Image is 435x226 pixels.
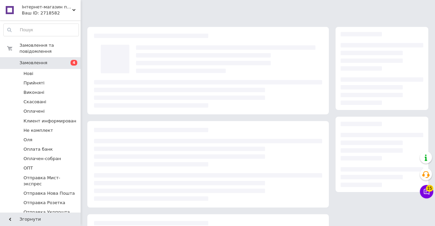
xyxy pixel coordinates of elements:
[24,190,75,196] span: Отправка Нова Пошта
[24,209,70,215] span: Отправка Укрпошта
[22,10,81,16] div: Ваш ID: 2718582
[19,60,47,66] span: Замовлення
[24,108,45,114] span: Оплачені
[24,200,65,206] span: Отправка Розетка
[24,99,46,105] span: Скасовані
[426,185,433,192] span: 15
[24,71,33,77] span: Нові
[19,42,81,54] span: Замовлення та повідомлення
[24,165,33,171] span: ОПТ
[24,89,44,96] span: Виконані
[71,60,77,66] span: 4
[22,4,72,10] span: Інтернет-магазин пряжі та фурнітури SHIKIMIKI
[24,175,78,187] span: Отправка Мист-экспрес
[4,24,79,36] input: Пошук
[24,137,32,143] span: Оля
[24,146,53,152] span: Оплата банк
[24,80,44,86] span: Прийняті
[24,127,53,134] span: Не комплект
[24,156,61,162] span: Оплачен-собран
[420,185,433,198] button: Чат з покупцем15
[24,118,76,124] span: Клиент информирован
